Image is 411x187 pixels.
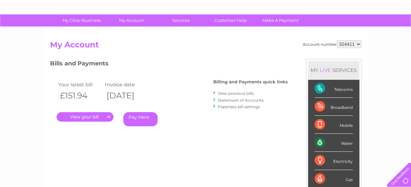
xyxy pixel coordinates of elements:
[315,152,353,170] div: Electricity
[14,17,48,37] img: logo.png
[288,3,333,11] a: 0333 014 3131
[308,61,359,79] div: MY SERVICES
[55,14,109,26] a: My Clear Business
[154,14,208,26] a: Services
[368,28,384,33] a: Contact
[389,28,405,33] a: Log out
[218,91,254,96] a: View previous bills
[57,80,104,89] td: Your latest bill
[104,14,158,26] a: My Account
[312,28,327,33] a: Energy
[204,14,258,26] a: Customer Help
[303,40,361,48] div: Account number
[296,28,308,33] a: Water
[318,67,332,73] div: LIVE
[103,89,150,102] th: [DATE]
[354,28,364,33] a: Blog
[315,80,353,98] div: Telecoms
[331,28,350,33] a: Telecoms
[218,98,264,103] a: Statement of Accounts
[123,112,158,126] a: Pay Here
[213,79,288,84] h4: Billing and Payments quick links
[315,116,353,134] div: Mobile
[218,104,260,109] a: Paperless bill settings
[253,14,307,26] a: Make A Payment
[57,112,113,122] a: .
[57,89,104,102] th: £151.94
[50,59,288,70] h3: Bills and Payments
[315,98,353,116] div: Broadband
[50,40,361,53] h2: My Account
[103,80,150,89] td: Invoice date
[51,4,360,32] div: Clear Business is a trading name of Verastar Limited (registered in [GEOGRAPHIC_DATA] No. 3667643...
[315,134,353,152] div: Water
